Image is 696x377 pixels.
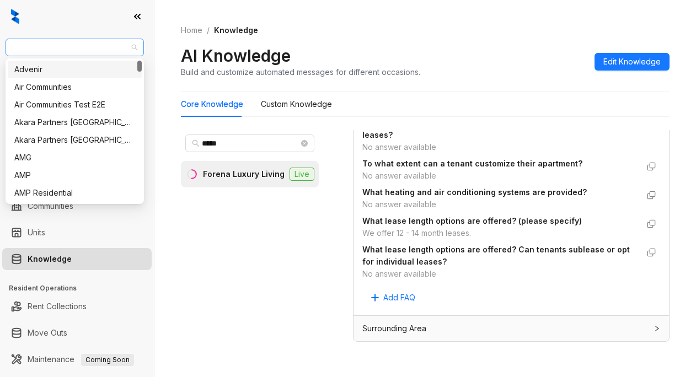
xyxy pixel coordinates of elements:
div: AMP [8,166,142,184]
div: No answer available [362,141,638,153]
span: Surrounding Area [362,322,426,335]
div: Core Knowledge [181,98,243,110]
strong: What heating and air conditioning systems are provided? [362,187,587,197]
div: Air Communities Test E2E [8,96,142,114]
div: AMP [14,169,135,181]
span: Live [290,168,314,181]
img: logo [11,9,19,24]
div: AMG [8,149,142,166]
a: Communities [28,195,73,217]
span: close-circle [301,140,308,147]
button: Add FAQ [362,289,424,306]
span: Davis Development [12,39,137,56]
li: Units [2,222,152,244]
span: Edit Knowledge [603,56,661,68]
div: No answer available [362,170,638,182]
span: Add FAQ [383,292,415,304]
a: Home [179,24,205,36]
span: Knowledge [214,25,258,35]
div: Advenir [14,63,135,76]
li: Leads [2,74,152,96]
div: Forena Luxury Living [203,168,285,180]
a: Rent Collections [28,295,87,317]
li: Communities [2,195,152,217]
div: AMP Residential [14,187,135,199]
div: Custom Knowledge [261,98,332,110]
li: Knowledge [2,248,152,270]
div: We offer 12 - 14 month leases. [362,227,638,239]
div: AMG [14,152,135,164]
div: Air Communities [14,81,135,93]
div: Surrounding Area [354,316,669,341]
h3: Resident Operations [9,283,154,293]
div: Advenir [8,61,142,78]
li: Maintenance [2,348,152,370]
div: Build and customize automated messages for different occasions. [181,66,420,78]
div: Akara Partners Nashville [8,114,142,131]
div: No answer available [362,268,638,280]
div: Akara Partners [GEOGRAPHIC_DATA] [14,116,135,128]
li: Collections [2,148,152,170]
li: Leasing [2,121,152,143]
li: / [207,24,210,36]
span: search [192,139,200,147]
div: No answer available [362,198,638,211]
strong: Is there only a single lease option or can tenants opt for individual leases? [362,118,623,139]
a: Knowledge [28,248,72,270]
span: Coming Soon [81,354,134,366]
div: AMP Residential [8,184,142,202]
strong: To what extent can a tenant customize their apartment? [362,159,582,168]
strong: What lease length options are offered? Can tenants sublease or opt for individual leases? [362,245,630,266]
h2: AI Knowledge [181,45,291,66]
a: Move Outs [28,322,67,344]
strong: What lease length options are offered? (please specify) [362,216,582,225]
div: Air Communities [8,78,142,96]
div: Air Communities Test E2E [14,99,135,111]
li: Rent Collections [2,295,152,317]
li: Move Outs [2,322,152,344]
span: collapsed [654,325,660,332]
div: Akara Partners Phoenix [8,131,142,149]
a: Units [28,222,45,244]
div: Akara Partners [GEOGRAPHIC_DATA] [14,134,135,146]
button: Edit Knowledge [595,53,670,71]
